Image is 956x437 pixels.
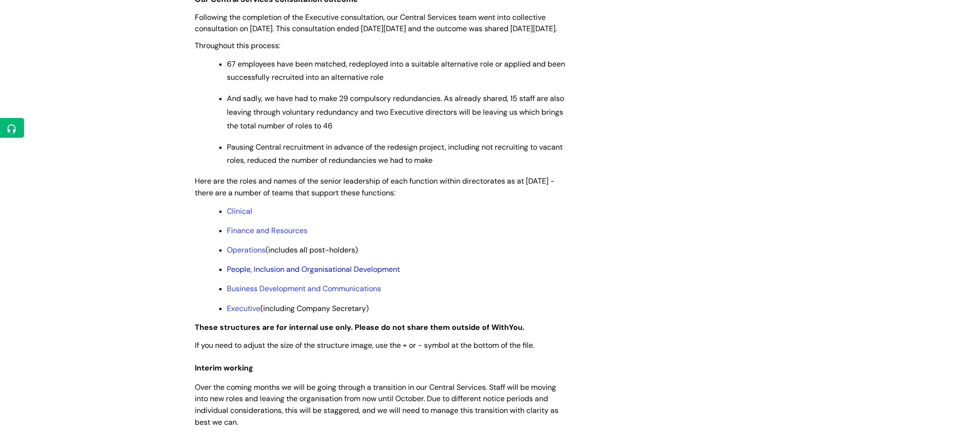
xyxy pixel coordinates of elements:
strong: These structures are for internal use only. Please do not share them outside of WithYou. [195,323,525,333]
span: Here are the roles and names of the senior leadership of each function within directorates as at ... [195,176,555,198]
a: Executive [227,304,261,314]
span: Interim working [195,363,254,373]
span: Over the coming months we will be going through a transition in our Central Services. Staff will ... [195,383,559,428]
span: Throughout this process: [195,41,281,51]
p: Pausing Central recruitment in advance of the redesign project, including not recruiting to vacan... [227,141,568,168]
span: Following the completion of the Executive consultation, our Central Services team went into colle... [195,12,557,34]
a: People, Inclusion and Organisational Development [227,265,400,275]
a: Operations [227,245,266,255]
span: If you need to adjust the size of the structure image, use the + or - symbol at the bottom of the... [195,341,535,351]
p: And sadly, we have had to make 29 compulsory redundancies. As already shared, 15 staff are also l... [227,92,568,133]
p: 67 employees have been matched, redeployed into a suitable alternative role or applied and been s... [227,58,568,85]
span: (includes all post-holders) [227,245,358,255]
a: Finance and Resources [227,226,308,236]
span: (including Company Secretary) [227,304,369,314]
a: Business Development and Communications [227,284,382,294]
a: Clinical [227,207,253,217]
